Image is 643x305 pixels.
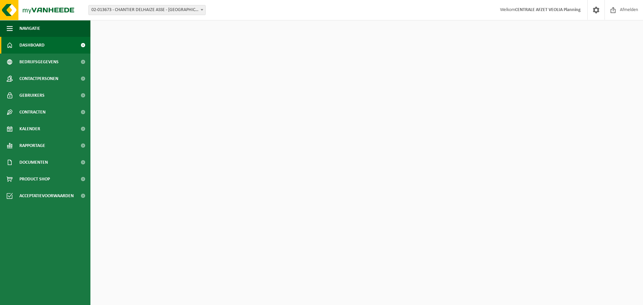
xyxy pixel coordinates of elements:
[19,154,48,171] span: Documenten
[19,121,40,137] span: Kalender
[88,5,206,15] span: 02-013673 - CHANTIER DELHAIZE ASSE - VEOLIA - ASSE
[19,187,74,204] span: Acceptatievoorwaarden
[19,20,40,37] span: Navigatie
[19,37,45,54] span: Dashboard
[19,171,50,187] span: Product Shop
[19,104,46,121] span: Contracten
[19,87,45,104] span: Gebruikers
[89,5,205,15] span: 02-013673 - CHANTIER DELHAIZE ASSE - VEOLIA - ASSE
[19,54,59,70] span: Bedrijfsgegevens
[19,137,45,154] span: Rapportage
[19,70,58,87] span: Contactpersonen
[515,7,581,12] strong: CENTRALE AFZET VEOLIA Planning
